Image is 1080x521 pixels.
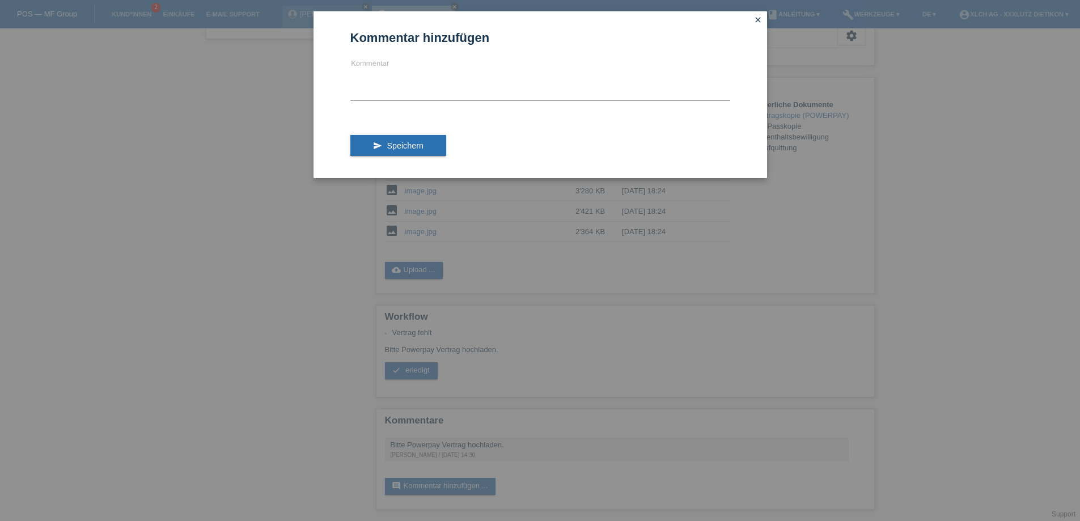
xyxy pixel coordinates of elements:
[751,14,765,27] a: close
[373,141,382,150] i: send
[350,135,446,156] button: send Speichern
[387,141,423,150] span: Speichern
[350,31,730,45] h1: Kommentar hinzufügen
[753,15,763,24] i: close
